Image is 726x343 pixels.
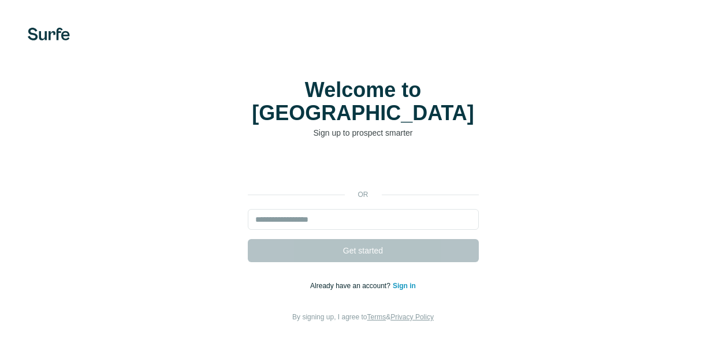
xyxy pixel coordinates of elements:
img: Surfe's logo [28,28,70,40]
p: or [345,189,382,200]
span: By signing up, I agree to & [292,313,434,321]
iframe: Sign in with Google Dialogue [489,12,714,156]
p: Sign up to prospect smarter [248,127,479,139]
span: Already have an account? [310,282,393,290]
a: Terms [367,313,386,321]
a: Sign in [393,282,416,290]
h1: Welcome to [GEOGRAPHIC_DATA] [248,79,479,125]
iframe: Sign in with Google Button [242,156,485,181]
a: Privacy Policy [390,313,434,321]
